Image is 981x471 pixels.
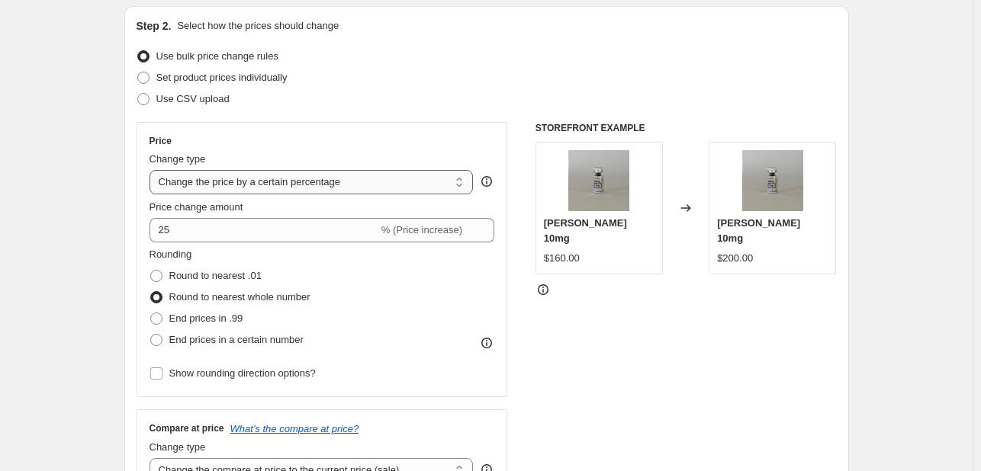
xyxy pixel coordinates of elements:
span: Use CSV upload [156,93,230,104]
span: Rounding [150,248,192,260]
div: $160.00 [544,251,580,266]
img: 76463C7A-F82B-4DFD-A286-2FFC2BE8773B_80x.jpg [742,150,803,211]
h3: Compare at price [150,422,224,434]
input: -15 [150,218,378,242]
span: % (Price increase) [381,224,462,235]
span: Set product prices individually [156,72,288,83]
p: Select how the prices should change [177,18,339,34]
span: [PERSON_NAME] 10mg [544,217,627,244]
span: Price change amount [150,201,243,213]
span: [PERSON_NAME] 10mg [717,217,800,244]
div: $200.00 [717,251,753,266]
h3: Price [150,135,172,147]
span: End prices in .99 [169,312,243,324]
span: Round to nearest whole number [169,291,310,303]
span: Round to nearest .01 [169,270,262,281]
span: Show rounding direction options? [169,367,316,379]
span: End prices in a certain number [169,334,304,345]
h6: STOREFRONT EXAMPLE [536,122,837,134]
button: What's the compare at price? [230,423,359,434]
div: help [479,174,494,189]
h2: Step 2. [137,18,172,34]
span: Change type [150,153,206,165]
span: Change type [150,441,206,453]
span: Use bulk price change rules [156,50,278,62]
img: 76463C7A-F82B-4DFD-A286-2FFC2BE8773B_80x.jpg [568,150,629,211]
